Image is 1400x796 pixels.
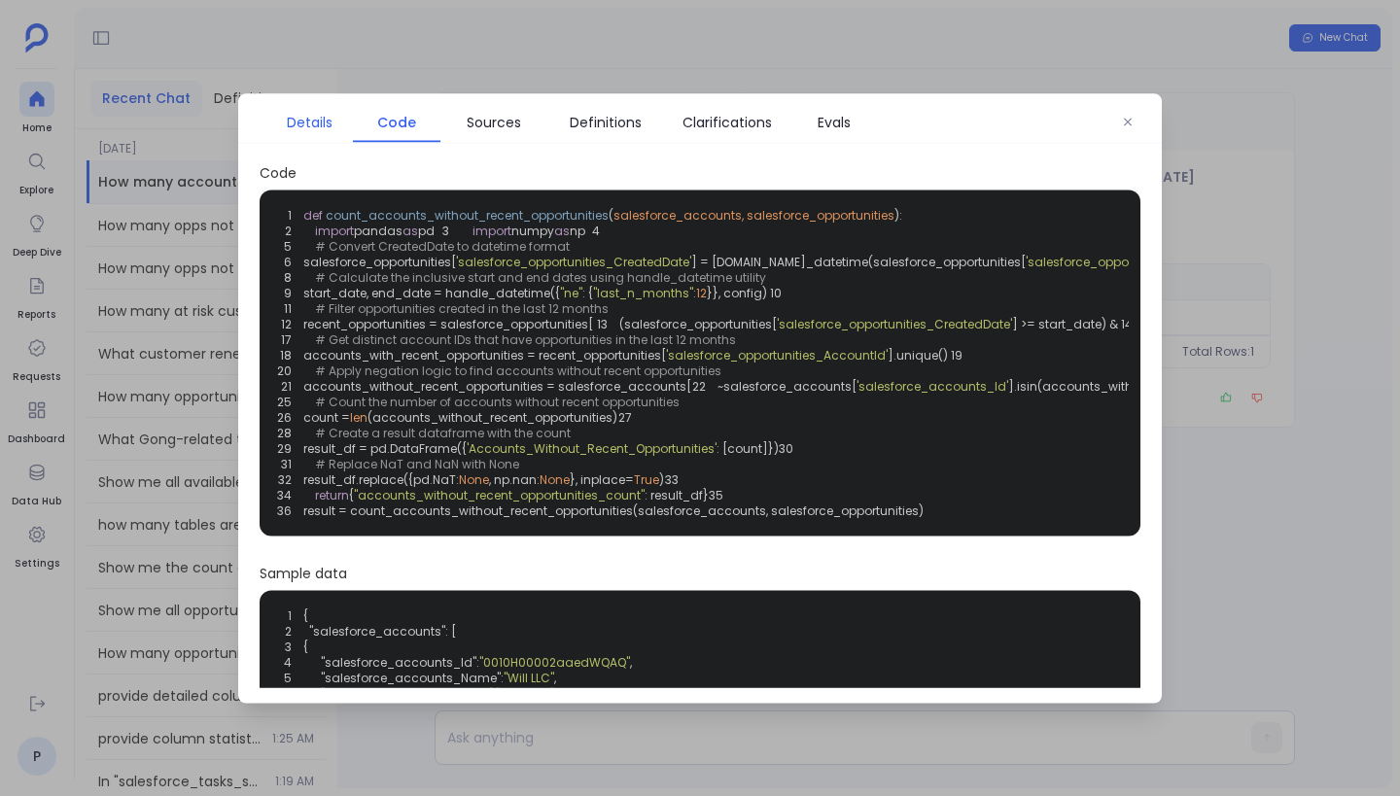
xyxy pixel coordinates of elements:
span: # Apply negation logic to find accounts without recent opportunities [315,362,721,378]
span: 25 [277,394,303,409]
span: 19 [948,347,974,363]
span: { [303,607,308,623]
span: 35 [709,487,735,502]
span: 6 [277,254,303,269]
span: "salesforce_accounts_Type" [321,685,493,701]
span: "salesforce_accounts_Name" [321,670,501,685]
span: : [501,670,504,685]
span: "ne" [560,284,582,300]
span: }}, config) [707,284,767,300]
span: 'salesforce_opportunities_CreatedDate' [456,253,691,269]
span: ].unique() [888,346,948,363]
span: ] = [DOMAIN_NAME]_datetime(salesforce_opportunities[ [691,253,1026,269]
span: Evals [818,111,851,132]
span: : [476,654,479,670]
span: Clarifications [682,111,772,132]
span: as [402,222,418,238]
span: salesforce_opportunities[ [303,253,456,269]
span: ) [659,470,664,487]
span: "Will LLC" [504,670,554,685]
span: # Calculate the inclusive start and end dates using handle_datetime utility [315,268,766,285]
span: count_accounts_without_recent_opportunities [326,206,609,223]
span: "0010H00002aaedWQAQ" [479,654,630,670]
span: "last_n_months" [593,284,693,300]
span: 22 [691,378,717,394]
span: 1 [277,207,303,223]
span: : [693,284,696,300]
span: 9 [277,285,303,300]
span: 4 [265,654,303,670]
span: def [303,206,323,223]
span: 13 [593,316,619,331]
span: Definitions [570,111,642,132]
span: return [315,486,349,502]
span: "Prospect" [496,685,554,701]
span: Sample data [260,563,1140,582]
span: 28 [277,425,303,440]
span: 14 [1118,316,1144,331]
span: # Count the number of accounts without recent opportunities [315,393,680,409]
span: ] >= start_date) & [1012,315,1118,331]
span: 12 [277,316,303,331]
span: 18 [277,347,303,363]
span: # Create a result dataframe with the count [315,424,571,440]
span: True [634,470,659,487]
span: Details [287,111,332,132]
span: 17 [277,331,303,347]
span: (salesforce_opportunities[ [619,315,777,331]
span: 5 [265,670,303,685]
span: "salesforce_accounts" [309,623,445,639]
span: import [315,222,354,238]
span: as [554,222,570,238]
span: "salesforce_accounts_Id" [321,654,476,670]
span: None [540,470,570,487]
span: 'salesforce_accounts_Id' [857,377,1008,394]
span: # Get distinct account IDs that have opportunities in the last 12 months [315,330,736,347]
span: # Replace NaT and NaN with None [315,455,519,471]
span: np [570,222,585,238]
span: , [630,654,632,670]
span: accounts_with_recent_opportunities = recent_opportunities[ [303,346,666,363]
span: (accounts_without_recent_opportunities) [367,408,617,425]
span: Sources [467,111,521,132]
span: 1 [265,607,303,623]
span: 'salesforce_opportunities_CreatedDate' [1026,253,1261,269]
span: 30 [779,440,805,456]
span: { [349,486,354,502]
span: , [554,685,556,701]
span: 8 [277,269,303,285]
span: len [350,408,367,425]
span: 20 [277,363,303,378]
span: 'salesforce_opportunities_AccountId' [666,346,888,363]
span: 6 [265,685,303,701]
span: 33 [664,471,690,487]
span: ): [894,206,902,223]
span: result_df = pd.DataFrame({ [303,439,467,456]
span: : { [582,284,593,300]
span: 10 [767,285,793,300]
span: start_date, end_date = handle_datetime({ [303,284,560,300]
span: result_df.replace({pd.NaT: [303,470,459,487]
span: 4 [585,223,612,238]
span: 36 [277,502,303,518]
span: 27 [617,409,644,425]
span: 'salesforce_opportunities_CreatedDate' [777,315,1012,331]
span: : [ [445,623,456,639]
span: numpy [511,222,554,238]
span: 3 [265,639,303,654]
span: # Convert CreatedDate to datetime format [315,237,570,254]
span: 5 [277,238,303,254]
span: 3 [435,223,461,238]
span: 31 [277,456,303,471]
span: Code [260,162,1140,182]
span: 32 [277,471,303,487]
span: }, inplace= [570,470,634,487]
span: 29 [277,440,303,456]
span: 11 [277,300,303,316]
span: 2 [265,623,303,639]
span: : result_df} [645,486,709,502]
span: pd [418,222,435,238]
span: 2 [277,223,303,238]
span: "accounts_without_recent_opportunities_count" [354,486,645,502]
span: { [265,639,1135,654]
